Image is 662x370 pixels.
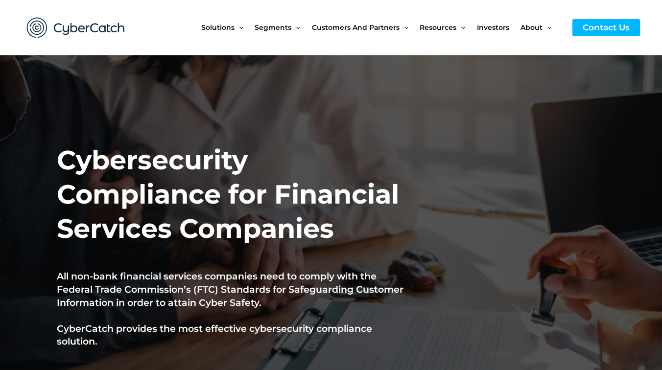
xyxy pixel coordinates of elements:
span: Menu Toggle [456,7,465,48]
span: About [520,7,543,48]
h1: All non-bank financial services companies need to comply with the Federal Trade Commission’s (FTC... [57,270,410,348]
span: Menu Toggle [235,7,243,48]
a: Investors [477,7,520,48]
span: Segments [255,7,291,48]
span: Solutions [201,7,235,48]
img: CyberCatch [17,7,135,48]
span: Investors [477,7,509,48]
span: Menu Toggle [543,7,551,48]
span: Menu Toggle [400,7,408,48]
span: Customers and Partners [312,7,400,48]
span: Resources [420,7,456,48]
h2: Cybersecurity Compliance for Financial Services Companies [57,143,410,246]
a: Contact Us [572,19,640,36]
nav: Site Navigation: New Main Menu [201,7,563,48]
span: Menu Toggle [291,7,300,48]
